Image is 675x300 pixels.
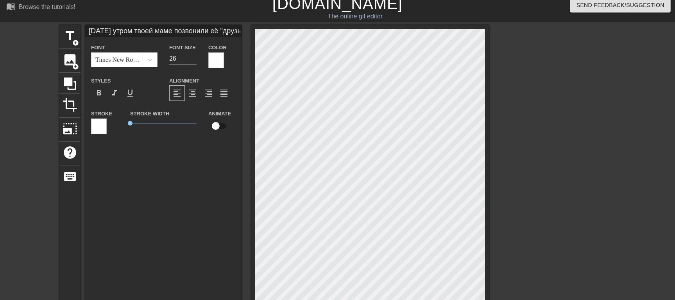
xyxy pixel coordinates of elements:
[63,169,77,184] span: keyboard
[188,88,197,98] span: format_align_center
[172,88,182,98] span: format_align_left
[577,0,664,10] span: Send Feedback/Suggestion
[63,145,77,160] span: help
[63,52,77,67] span: image
[19,4,75,10] div: Browse the tutorials!
[91,77,111,85] label: Styles
[208,110,231,118] label: Animate
[130,110,169,118] label: Stroke Width
[204,88,213,98] span: format_align_right
[63,29,77,43] span: title
[110,88,119,98] span: format_italic
[6,2,75,14] a: Browse the tutorials!
[169,77,199,85] label: Alignment
[63,97,77,112] span: crop
[91,110,112,118] label: Stroke
[91,44,105,52] label: Font
[229,12,482,21] div: The online gif editor
[63,121,77,136] span: photo_size_select_large
[125,88,135,98] span: format_underline
[169,44,196,52] label: Font Size
[208,44,227,52] label: Color
[95,55,143,65] div: Times New Roman
[72,63,79,70] span: add_circle
[94,88,104,98] span: format_bold
[6,2,16,11] span: menu_book
[219,88,229,98] span: format_align_justify
[72,40,79,46] span: add_circle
